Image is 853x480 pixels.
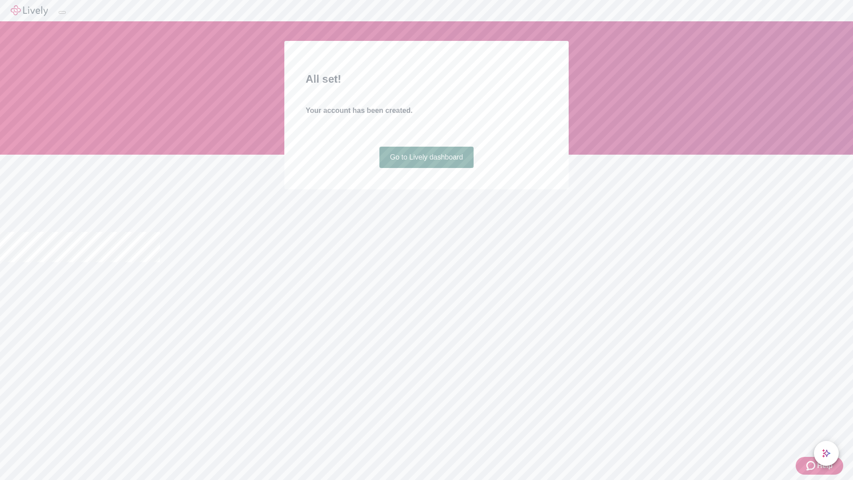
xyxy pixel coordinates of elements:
[59,11,66,14] button: Log out
[814,441,839,466] button: chat
[806,460,817,471] svg: Zendesk support icon
[822,449,831,458] svg: Lively AI Assistant
[306,71,547,87] h2: All set!
[306,105,547,116] h4: Your account has been created.
[796,457,843,475] button: Zendesk support iconHelp
[379,147,474,168] a: Go to Lively dashboard
[817,460,833,471] span: Help
[11,5,48,16] img: Lively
